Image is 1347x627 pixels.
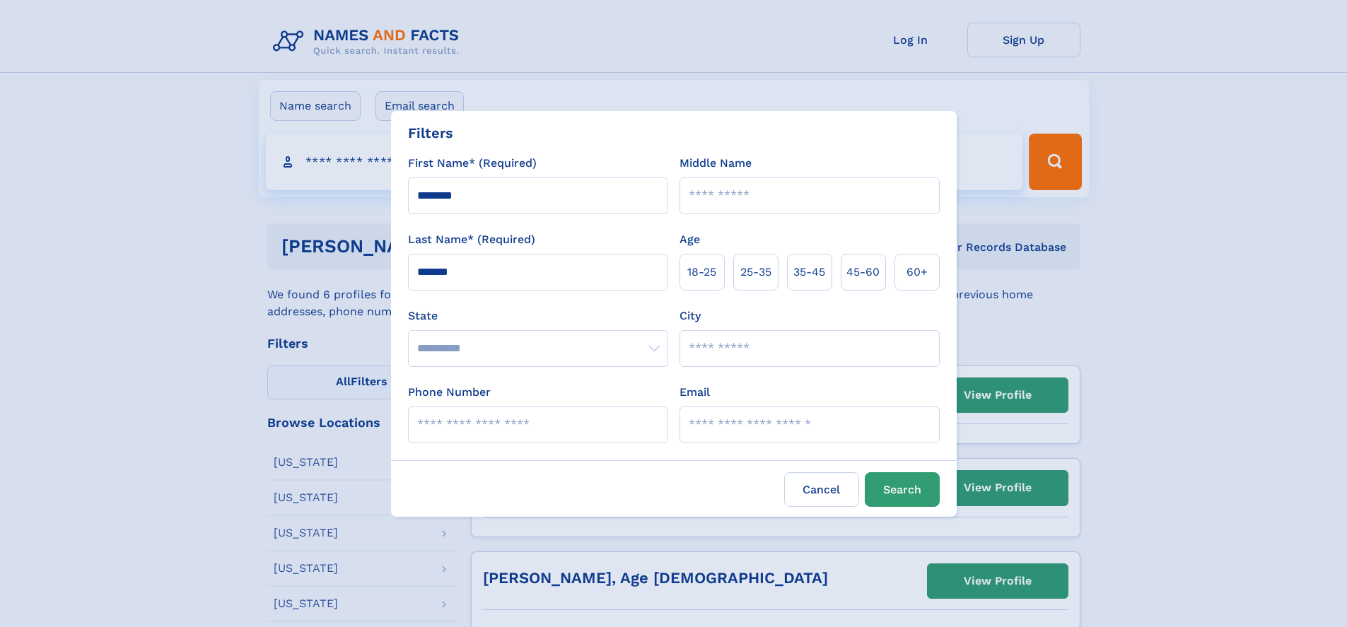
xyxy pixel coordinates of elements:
[740,264,771,281] span: 25‑35
[408,384,491,401] label: Phone Number
[793,264,825,281] span: 35‑45
[680,155,752,172] label: Middle Name
[687,264,716,281] span: 18‑25
[408,122,453,143] div: Filters
[784,472,859,507] label: Cancel
[408,231,535,248] label: Last Name* (Required)
[408,155,537,172] label: First Name* (Required)
[680,384,710,401] label: Email
[680,231,700,248] label: Age
[680,307,701,324] label: City
[865,472,940,507] button: Search
[846,264,880,281] span: 45‑60
[906,264,928,281] span: 60+
[408,307,668,324] label: State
